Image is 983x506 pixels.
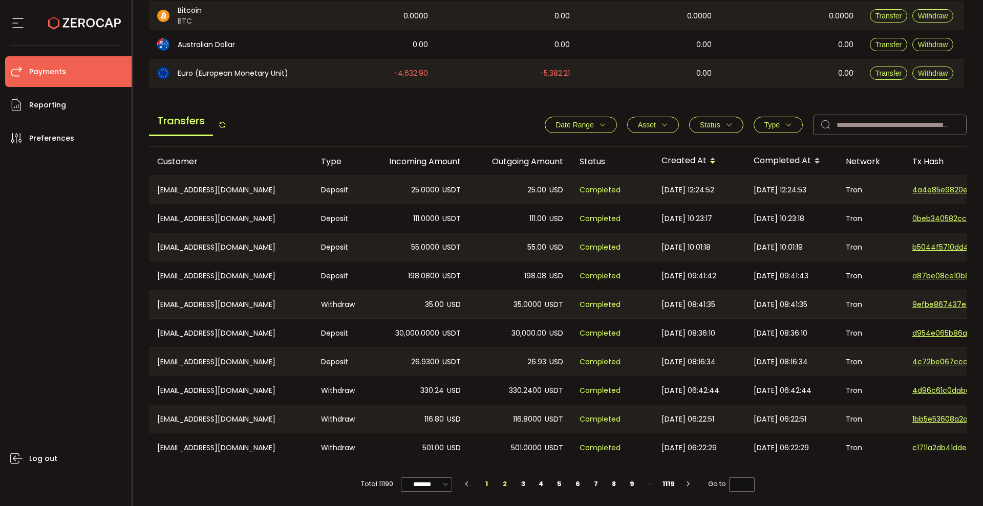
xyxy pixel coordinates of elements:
[838,348,904,376] div: Tron
[403,10,428,22] span: 0.0000
[549,184,563,196] span: USD
[555,121,594,129] span: Date Range
[411,241,439,253] span: 55.0000
[149,405,313,433] div: [EMAIL_ADDRESS][DOMAIN_NAME]
[932,457,983,506] iframe: Chat Widget
[661,184,714,196] span: [DATE] 12:24:52
[442,270,461,282] span: USDT
[870,67,908,80] button: Transfer
[29,98,66,113] span: Reporting
[870,9,908,23] button: Transfer
[700,121,720,129] span: Status
[442,327,461,339] span: USDT
[661,270,716,282] span: [DATE] 09:41:42
[157,10,169,22] img: btc_portfolio.svg
[545,413,563,425] span: USDT
[627,117,679,133] button: Asset
[509,385,542,397] span: 330.2400
[413,39,428,51] span: 0.00
[661,299,715,311] span: [DATE] 08:41:35
[838,68,853,79] span: 0.00
[178,5,202,16] span: Bitcoin
[549,356,563,368] span: USD
[550,477,569,491] li: 5
[478,477,496,491] li: 1
[838,376,904,405] div: Tron
[442,241,461,253] span: USDT
[361,477,393,491] span: Total 11190
[549,241,563,253] span: USD
[661,327,715,339] span: [DATE] 08:36:10
[411,184,439,196] span: 25.0000
[580,270,621,282] span: Completed
[157,67,169,79] img: eur_portfolio.svg
[754,299,807,311] span: [DATE] 08:41:35
[540,68,570,79] span: -5,382.21
[313,261,367,290] div: Deposit
[754,385,811,397] span: [DATE] 06:42:44
[754,413,806,425] span: [DATE] 06:22:51
[367,156,469,167] div: Incoming Amount
[689,117,743,133] button: Status
[149,156,313,167] div: Customer
[580,356,621,368] span: Completed
[149,107,213,136] span: Transfers
[313,348,367,376] div: Deposit
[511,442,542,454] span: 501.0000
[545,442,563,454] span: USDT
[661,213,712,225] span: [DATE] 10:23:17
[580,241,621,253] span: Completed
[638,121,656,129] span: Asset
[178,68,288,79] span: Euro (European Monetary Unit)
[838,233,904,261] div: Tron
[178,16,202,27] span: BTC
[754,270,808,282] span: [DATE] 09:41:43
[661,442,717,454] span: [DATE] 06:22:29
[754,327,807,339] span: [DATE] 08:36:10
[532,477,551,491] li: 4
[912,9,953,23] button: Withdraw
[313,176,367,204] div: Deposit
[424,413,444,425] span: 116.80
[527,184,546,196] span: 25.00
[442,184,461,196] span: USDT
[696,68,712,79] span: 0.00
[580,184,621,196] span: Completed
[29,131,74,146] span: Preferences
[661,356,716,368] span: [DATE] 08:16:34
[549,213,563,225] span: USD
[659,477,678,491] li: 1119
[754,356,808,368] span: [DATE] 08:16:34
[623,477,642,491] li: 9
[411,356,439,368] span: 26.9300
[469,156,571,167] div: Outgoing Amount
[425,299,444,311] span: 35.00
[313,204,367,233] div: Deposit
[545,385,563,397] span: USDT
[875,40,902,49] span: Transfer
[394,68,428,79] span: -4,632.90
[580,299,621,311] span: Completed
[447,299,461,311] span: USD
[149,433,313,462] div: [EMAIL_ADDRESS][DOMAIN_NAME]
[754,241,803,253] span: [DATE] 10:01:19
[838,261,904,290] div: Tron
[447,385,461,397] span: USD
[708,477,755,491] span: Go to
[447,413,461,425] span: USD
[875,69,902,77] span: Transfer
[149,204,313,233] div: [EMAIL_ADDRESS][DOMAIN_NAME]
[554,10,570,22] span: 0.00
[422,442,444,454] span: 501.00
[149,176,313,204] div: [EMAIL_ADDRESS][DOMAIN_NAME]
[149,233,313,261] div: [EMAIL_ADDRESS][DOMAIN_NAME]
[687,10,712,22] span: 0.0000
[442,356,461,368] span: USDT
[918,12,948,20] span: Withdraw
[527,241,546,253] span: 55.00
[754,117,803,133] button: Type
[569,477,587,491] li: 6
[696,39,712,51] span: 0.00
[580,385,621,397] span: Completed
[447,442,461,454] span: USD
